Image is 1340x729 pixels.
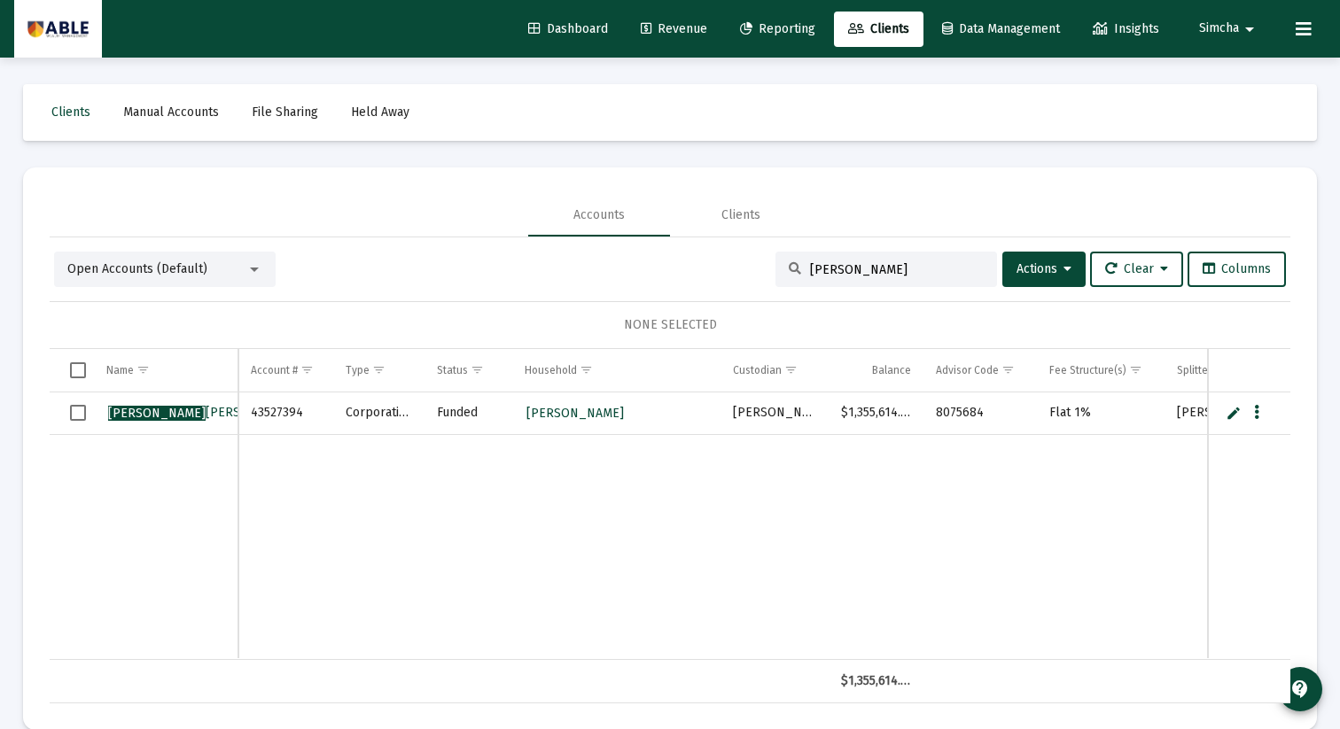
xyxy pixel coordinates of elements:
[1002,252,1086,287] button: Actions
[1289,679,1311,700] mat-icon: contact_support
[834,12,923,47] a: Clients
[37,95,105,130] a: Clients
[525,400,626,426] a: [PERSON_NAME]
[372,363,386,376] span: Show filter options for column 'Type'
[573,206,625,224] div: Accounts
[136,363,150,376] span: Show filter options for column 'Name'
[333,349,425,392] td: Column Type
[580,363,593,376] span: Show filter options for column 'Household'
[1105,261,1168,276] span: Clear
[123,105,219,120] span: Manual Accounts
[1049,363,1126,377] div: Fee Structure(s)
[1129,363,1142,376] span: Show filter options for column 'Fee Structure(s)'
[1037,349,1165,392] td: Column Fee Structure(s)
[829,349,923,392] td: Column Balance
[1037,392,1165,435] td: Flat 1%
[346,363,370,377] div: Type
[733,363,782,377] div: Custodian
[300,363,314,376] span: Show filter options for column 'Account #'
[525,363,577,377] div: Household
[238,392,332,435] td: 43527394
[251,363,298,377] div: Account #
[528,21,608,36] span: Dashboard
[471,363,484,376] span: Show filter options for column 'Status'
[923,349,1037,392] td: Column Advisor Code
[1093,21,1159,36] span: Insights
[1017,261,1071,276] span: Actions
[1178,11,1282,46] button: Simcha
[108,405,324,420] span: [PERSON_NAME] Inc
[70,405,86,421] div: Select row
[333,392,425,435] td: Corporation
[514,12,622,47] a: Dashboard
[109,95,233,130] a: Manual Accounts
[1188,252,1286,287] button: Columns
[1001,363,1015,376] span: Show filter options for column 'Advisor Code'
[928,12,1074,47] a: Data Management
[50,349,1290,703] div: Data grid
[942,21,1060,36] span: Data Management
[641,21,707,36] span: Revenue
[351,105,409,120] span: Held Away
[627,12,721,47] a: Revenue
[337,95,424,130] a: Held Away
[740,21,815,36] span: Reporting
[721,392,829,435] td: [PERSON_NAME]
[108,406,206,421] span: [PERSON_NAME]
[437,404,500,422] div: Funded
[1177,363,1224,377] div: Splitter(s)
[51,105,90,120] span: Clients
[721,349,829,392] td: Column Custodian
[425,349,512,392] td: Column Status
[437,363,468,377] div: Status
[1165,392,1273,435] td: [PERSON_NAME]: 75%
[936,363,999,377] div: Advisor Code
[1090,252,1183,287] button: Clear
[94,349,238,392] td: Column Name
[238,349,332,392] td: Column Account #
[526,406,624,421] span: [PERSON_NAME]
[721,206,760,224] div: Clients
[829,392,923,435] td: $1,355,614.99
[1199,21,1239,36] span: Simcha
[27,12,89,47] img: Dashboard
[1079,12,1173,47] a: Insights
[784,363,798,376] span: Show filter options for column 'Custodian'
[872,363,911,377] div: Balance
[1226,405,1242,421] a: Edit
[67,261,207,276] span: Open Accounts (Default)
[238,95,332,130] a: File Sharing
[64,316,1276,334] div: NONE SELECTED
[252,105,318,120] span: File Sharing
[70,362,86,378] div: Select all
[106,363,134,377] div: Name
[726,12,830,47] a: Reporting
[512,349,720,392] td: Column Household
[810,262,984,277] input: Search
[1165,349,1273,392] td: Column Splitter(s)
[841,672,911,690] div: $1,355,614.99
[848,21,909,36] span: Clients
[1239,12,1260,47] mat-icon: arrow_drop_down
[106,399,326,426] a: [PERSON_NAME][PERSON_NAME] Inc
[923,392,1037,435] td: 8075684
[1203,261,1271,276] span: Columns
